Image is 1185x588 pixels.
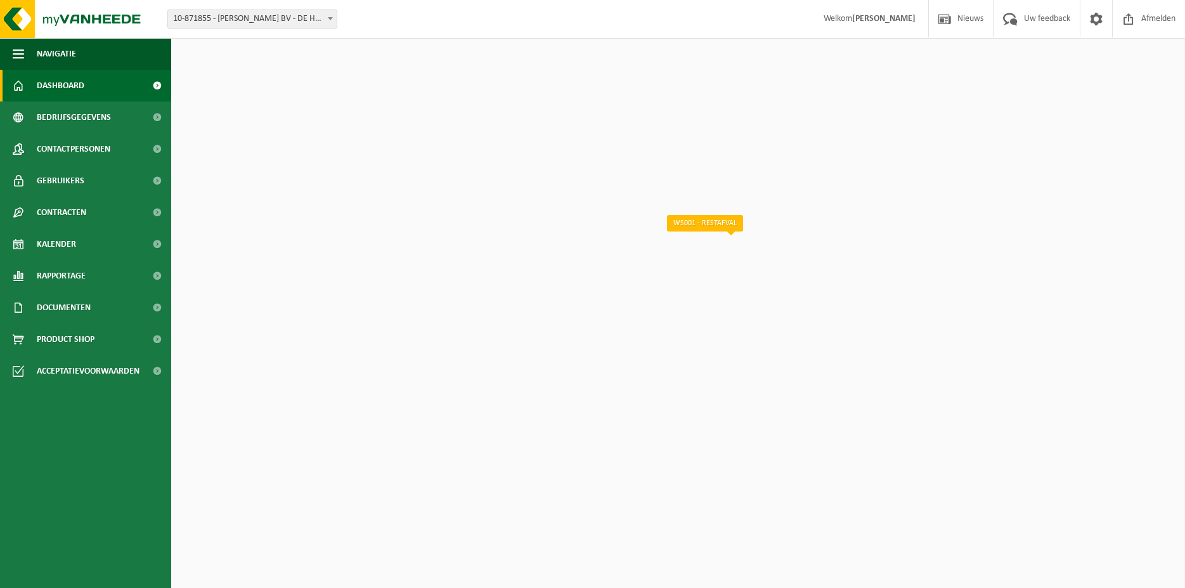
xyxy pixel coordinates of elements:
span: Dashboard [37,70,84,101]
span: Documenten [37,292,91,323]
span: Acceptatievoorwaarden [37,355,139,387]
span: 10-871855 - DEWAELE HENRI BV - DE HAAN [167,10,337,29]
span: Navigatie [37,38,76,70]
span: Contracten [37,197,86,228]
span: Kalender [37,228,76,260]
span: Gebruikers [37,165,84,197]
span: 10-871855 - DEWAELE HENRI BV - DE HAAN [168,10,337,28]
strong: [PERSON_NAME] [852,14,916,23]
span: Rapportage [37,260,86,292]
span: Bedrijfsgegevens [37,101,111,133]
span: Contactpersonen [37,133,110,165]
span: Product Shop [37,323,94,355]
